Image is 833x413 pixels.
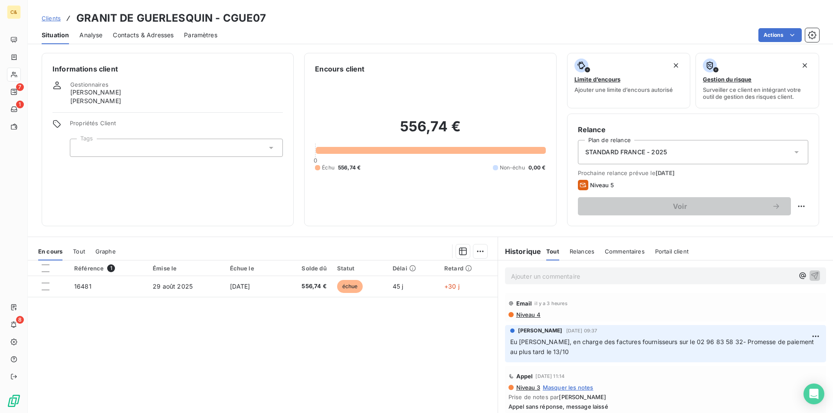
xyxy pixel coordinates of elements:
[535,374,564,379] span: [DATE] 11:14
[567,53,691,108] button: Limite d’encoursAjouter une limite d’encours autorisé
[578,124,808,135] h6: Relance
[16,316,24,324] span: 8
[7,5,21,19] div: C&
[283,265,326,272] div: Solde dû
[113,31,174,39] span: Contacts & Adresses
[578,169,808,176] span: Prochaine relance prévue le
[655,248,689,255] span: Portail client
[578,197,791,215] button: Voir
[74,264,142,272] div: Référence
[16,83,24,91] span: 7
[588,203,772,210] span: Voir
[230,265,273,272] div: Échue le
[703,86,812,100] span: Surveiller ce client en intégrant votre outil de gestion des risques client.
[70,81,108,88] span: Gestionnaires
[393,265,434,272] div: Délai
[337,280,363,293] span: échue
[77,144,84,152] input: Ajouter une valeur
[515,311,541,318] span: Niveau 4
[230,283,250,290] span: [DATE]
[585,148,667,156] span: STANDARD FRANCE - 2025
[337,265,382,272] div: Statut
[16,101,24,108] span: 1
[52,64,283,74] h6: Informations client
[803,384,824,404] div: Open Intercom Messenger
[76,10,266,26] h3: GRANIT DE GUERLESQUIN - CGUE07
[543,384,594,391] span: Masquer les notes
[535,301,567,306] span: il y a 3 heures
[574,86,673,93] span: Ajouter une limite d’encours autorisé
[338,164,361,172] span: 556,74 €
[590,182,614,189] span: Niveau 5
[703,76,751,83] span: Gestion du risque
[566,328,597,333] span: [DATE] 09:37
[758,28,802,42] button: Actions
[500,164,525,172] span: Non-échu
[695,53,819,108] button: Gestion du risqueSurveiller ce client en intégrant votre outil de gestion des risques client.
[393,283,403,290] span: 45 j
[574,76,620,83] span: Limite d’encours
[153,283,193,290] span: 29 août 2025
[508,403,823,410] span: Appel sans réponse, message laissé
[73,248,85,255] span: Tout
[510,338,816,355] span: Eu [PERSON_NAME], en charge des factures fournisseurs sur le 02 96 83 58 32- Promesse de paiement...
[570,248,594,255] span: Relances
[498,246,541,257] h6: Historique
[74,283,92,290] span: 16481
[656,169,675,176] span: [DATE]
[42,14,61,23] a: Clients
[38,248,62,255] span: En cours
[70,97,121,105] span: [PERSON_NAME]
[444,265,492,272] div: Retard
[322,164,335,172] span: Échu
[315,64,364,74] h6: Encours client
[515,384,540,391] span: Niveau 3
[516,300,532,307] span: Email
[444,283,459,290] span: +30 j
[518,327,563,335] span: [PERSON_NAME]
[7,394,21,408] img: Logo LeanPay
[79,31,102,39] span: Analyse
[42,31,69,39] span: Situation
[314,157,317,164] span: 0
[283,282,326,291] span: 556,74 €
[508,393,823,400] span: Prise de notes par
[153,265,219,272] div: Émise le
[528,164,546,172] span: 0,00 €
[95,248,116,255] span: Graphe
[184,31,217,39] span: Paramètres
[70,88,121,97] span: [PERSON_NAME]
[559,393,606,400] span: [PERSON_NAME]
[42,15,61,22] span: Clients
[516,373,533,380] span: Appel
[605,248,645,255] span: Commentaires
[546,248,559,255] span: Tout
[70,120,283,132] span: Propriétés Client
[315,118,545,144] h2: 556,74 €
[107,264,115,272] span: 1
